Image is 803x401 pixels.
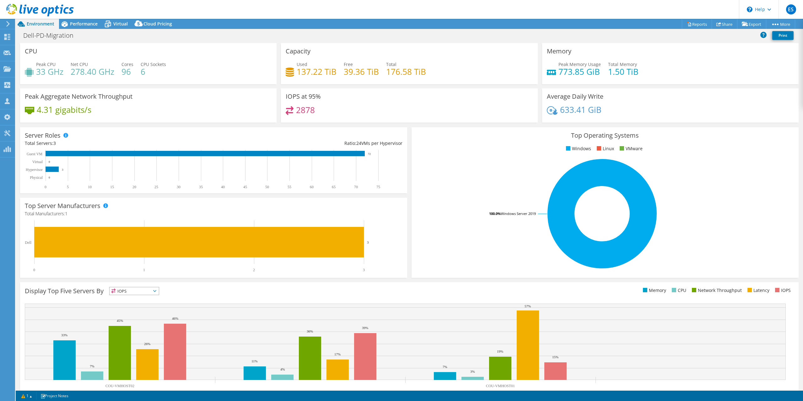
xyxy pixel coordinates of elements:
[558,68,601,75] h4: 773.85 GiB
[71,61,88,67] span: Net CPU
[141,68,166,75] h4: 6
[36,68,63,75] h4: 33 GHz
[37,106,91,113] h4: 4.31 gigabits/s
[132,185,136,189] text: 20
[558,61,601,67] span: Peak Memory Usage
[608,61,637,67] span: Total Memory
[618,145,643,152] li: VMware
[772,31,794,40] a: Print
[70,21,98,27] span: Performance
[489,211,501,216] tspan: 100.0%
[501,211,536,216] tspan: Windows Server 2019
[552,355,558,359] text: 15%
[525,304,531,308] text: 57%
[497,349,503,353] text: 19%
[288,185,291,189] text: 55
[747,7,752,12] svg: \n
[30,175,43,180] text: Physical
[265,185,269,189] text: 50
[53,140,56,146] span: 3
[368,152,371,156] text: 72
[367,240,369,244] text: 3
[154,185,158,189] text: 25
[773,287,791,294] li: IOPS
[88,185,92,189] text: 10
[766,19,795,29] a: More
[376,185,380,189] text: 75
[344,61,353,67] span: Free
[25,132,61,139] h3: Server Roles
[356,140,361,146] span: 24
[307,329,313,333] text: 36%
[65,211,67,217] span: 1
[143,21,172,27] span: Cloud Pricing
[20,32,83,39] h1: Dell-PD-Migration
[686,390,695,395] text: Other
[641,287,666,294] li: Memory
[786,4,796,14] span: ES
[25,48,37,55] h3: CPU
[470,370,475,373] text: 3%
[49,160,50,163] text: 0
[199,185,203,189] text: 35
[682,19,712,29] a: Reports
[443,365,447,369] text: 7%
[45,185,46,189] text: 0
[105,384,134,388] text: COU-VMHOST02
[172,316,178,320] text: 46%
[486,384,515,388] text: COU-VMHOST01
[177,185,181,189] text: 30
[25,93,132,100] h3: Peak Aggregate Network Throughput
[71,68,114,75] h4: 278.40 GHz
[286,48,310,55] h3: Capacity
[564,145,591,152] li: Windows
[737,19,766,29] a: Export
[280,367,285,371] text: 4%
[25,202,100,209] h3: Top Server Manufacturers
[332,185,336,189] text: 65
[113,21,128,27] span: Virtual
[27,21,54,27] span: Environment
[121,68,133,75] h4: 96
[363,268,365,272] text: 3
[354,185,358,189] text: 70
[334,352,341,356] text: 17%
[49,176,50,179] text: 0
[110,185,114,189] text: 15
[310,185,314,189] text: 60
[141,61,166,67] span: CPU Sockets
[33,268,35,272] text: 0
[221,185,225,189] text: 40
[117,319,123,322] text: 45%
[62,168,63,171] text: 3
[296,390,325,395] text: COU-VMHOST03
[344,68,379,75] h4: 39.36 TiB
[243,185,247,189] text: 45
[547,93,603,100] h3: Average Daily Write
[26,168,43,172] text: Hypervisor
[286,93,321,100] h3: IOPS at 95%
[560,106,601,113] h4: 633.41 GiB
[25,140,213,147] div: Total Servers:
[144,342,150,346] text: 26%
[547,48,571,55] h3: Memory
[416,132,794,139] h3: Top Operating Systems
[25,210,402,217] h4: Total Manufacturers:
[67,185,69,189] text: 5
[251,359,258,363] text: 11%
[121,61,133,67] span: Cores
[746,287,769,294] li: Latency
[253,268,255,272] text: 2
[61,333,67,337] text: 33%
[670,287,686,294] li: CPU
[90,364,94,368] text: 7%
[362,326,368,330] text: 39%
[213,140,402,147] div: Ratio: VMs per Hypervisor
[386,68,426,75] h4: 176.58 TiB
[143,268,145,272] text: 1
[27,152,42,156] text: Guest VM
[110,287,159,295] span: IOPS
[17,392,36,400] a: 1
[690,287,742,294] li: Network Throughput
[297,61,307,67] span: Used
